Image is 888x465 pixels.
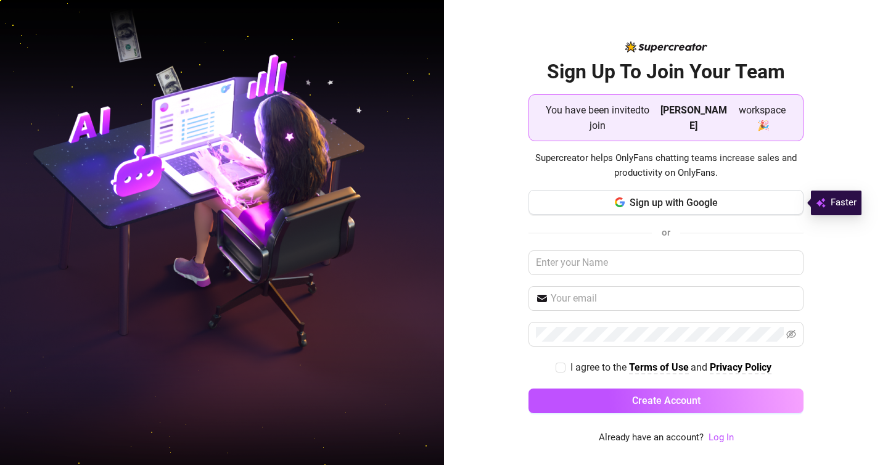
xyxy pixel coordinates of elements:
span: I agree to the [570,361,629,373]
img: logo-BBDzfeDw.svg [625,41,707,52]
a: Terms of Use [629,361,689,374]
a: Log In [709,430,734,445]
span: Faster [831,195,857,210]
button: Sign up with Google [528,190,804,215]
a: Privacy Policy [710,361,771,374]
span: You have been invited to join [539,102,656,133]
span: or [662,227,670,238]
span: Already have an account? [599,430,704,445]
img: svg%3e [816,195,826,210]
h2: Sign Up To Join Your Team [528,59,804,84]
a: Log In [709,432,734,443]
button: Create Account [528,389,804,413]
span: Create Account [632,395,701,406]
strong: Privacy Policy [710,361,771,373]
span: and [691,361,710,373]
span: Sign up with Google [630,197,718,208]
span: workspace 🎉 [732,102,793,133]
strong: [PERSON_NAME] [660,104,727,131]
span: Supercreator helps OnlyFans chatting teams increase sales and productivity on OnlyFans. [528,151,804,180]
input: Your email [551,291,796,306]
span: eye-invisible [786,329,796,339]
input: Enter your Name [528,250,804,275]
strong: Terms of Use [629,361,689,373]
